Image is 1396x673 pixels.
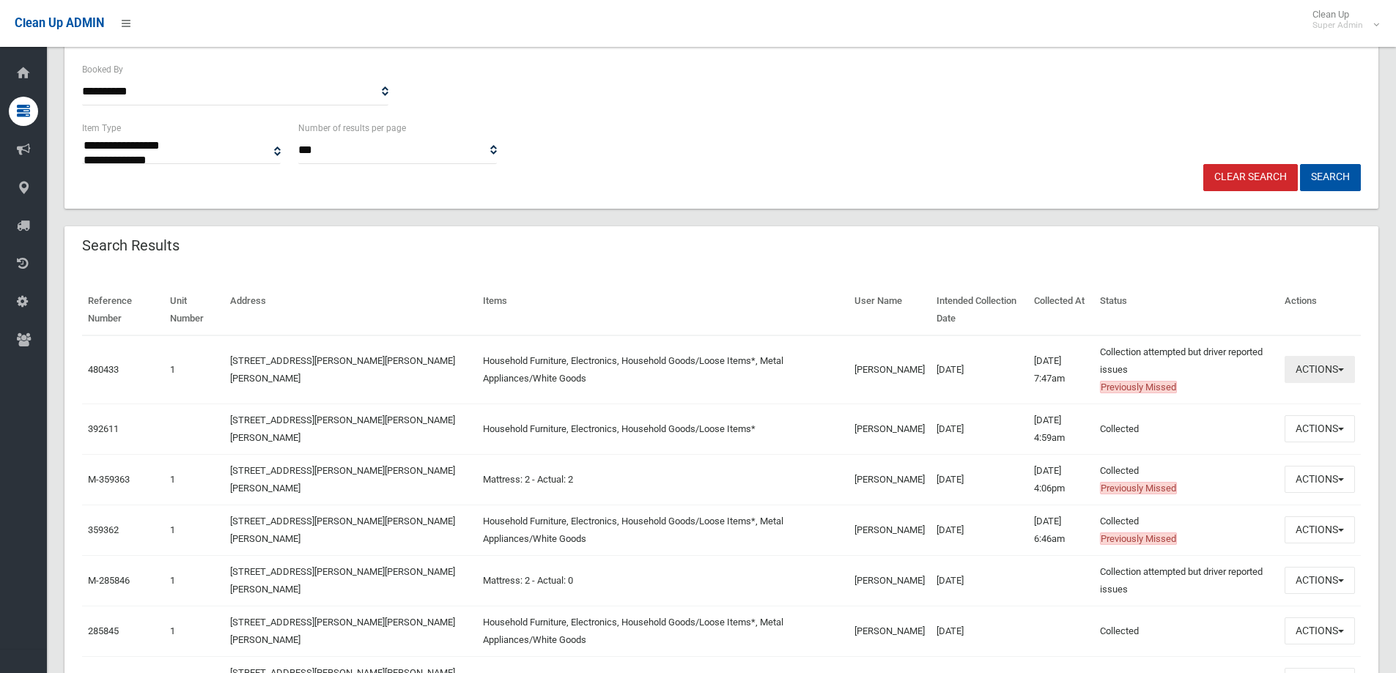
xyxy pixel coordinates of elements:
a: M-285846 [88,575,130,586]
td: [DATE] 6:46am [1028,505,1095,555]
th: Intended Collection Date [931,285,1028,335]
td: Household Furniture, Electronics, Household Goods/Loose Items*, Metal Appliances/White Goods [477,606,848,656]
td: 1 [164,335,224,404]
td: Collected [1094,404,1279,454]
th: Status [1094,285,1279,335]
td: [DATE] 4:59am [1028,404,1095,454]
a: 285845 [88,625,119,636]
td: [DATE] [931,555,1028,606]
a: 480433 [88,364,119,375]
button: Actions [1285,567,1355,594]
td: [PERSON_NAME] [849,404,931,454]
td: [DATE] [931,606,1028,656]
td: [PERSON_NAME] [849,454,931,505]
a: 392611 [88,423,119,434]
span: Previously Missed [1100,532,1177,545]
td: [PERSON_NAME] [849,335,931,404]
td: [PERSON_NAME] [849,606,931,656]
th: Unit Number [164,285,224,335]
td: [PERSON_NAME] [849,505,931,555]
td: [DATE] [931,404,1028,454]
td: 1 [164,606,224,656]
td: Collection attempted but driver reported issues [1094,335,1279,404]
span: Previously Missed [1100,482,1177,494]
span: Clean Up ADMIN [15,16,104,30]
button: Actions [1285,356,1355,383]
td: 1 [164,454,224,505]
td: Mattress: 2 - Actual: 0 [477,555,848,606]
td: Collected [1094,606,1279,656]
a: M-359363 [88,474,130,485]
button: Actions [1285,516,1355,543]
small: Super Admin [1312,20,1363,31]
a: Clear Search [1203,164,1298,191]
span: Previously Missed [1100,381,1177,393]
td: [DATE] 7:47am [1028,335,1095,404]
td: Household Furniture, Electronics, Household Goods/Loose Items*, Metal Appliances/White Goods [477,505,848,555]
label: Booked By [82,62,123,78]
span: Clean Up [1305,9,1378,31]
a: [STREET_ADDRESS][PERSON_NAME][PERSON_NAME][PERSON_NAME] [230,617,455,645]
td: [DATE] [931,505,1028,555]
th: Reference Number [82,285,164,335]
td: 1 [164,505,224,555]
button: Search [1300,164,1361,191]
a: 359362 [88,524,119,535]
td: [DATE] [931,335,1028,404]
td: 1 [164,555,224,606]
a: [STREET_ADDRESS][PERSON_NAME][PERSON_NAME][PERSON_NAME] [230,516,455,544]
td: [DATE] 4:06pm [1028,454,1095,505]
td: Collection attempted but driver reported issues [1094,555,1279,606]
th: User Name [849,285,931,335]
a: [STREET_ADDRESS][PERSON_NAME][PERSON_NAME][PERSON_NAME] [230,414,455,443]
a: [STREET_ADDRESS][PERSON_NAME][PERSON_NAME][PERSON_NAME] [230,355,455,384]
td: Household Furniture, Electronics, Household Goods/Loose Items*, Metal Appliances/White Goods [477,335,848,404]
td: Collected [1094,505,1279,555]
button: Actions [1285,415,1355,442]
a: [STREET_ADDRESS][PERSON_NAME][PERSON_NAME][PERSON_NAME] [230,566,455,595]
button: Actions [1285,466,1355,493]
label: Number of results per page [298,120,406,136]
button: Actions [1285,617,1355,644]
th: Items [477,285,848,335]
td: Mattress: 2 - Actual: 2 [477,454,848,505]
th: Address [224,285,477,335]
label: Item Type [82,120,121,136]
th: Actions [1279,285,1361,335]
td: Household Furniture, Electronics, Household Goods/Loose Items* [477,404,848,454]
header: Search Results [64,231,197,260]
th: Collected At [1028,285,1095,335]
td: [PERSON_NAME] [849,555,931,606]
td: Collected [1094,454,1279,505]
td: [DATE] [931,454,1028,505]
a: [STREET_ADDRESS][PERSON_NAME][PERSON_NAME][PERSON_NAME] [230,465,455,494]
